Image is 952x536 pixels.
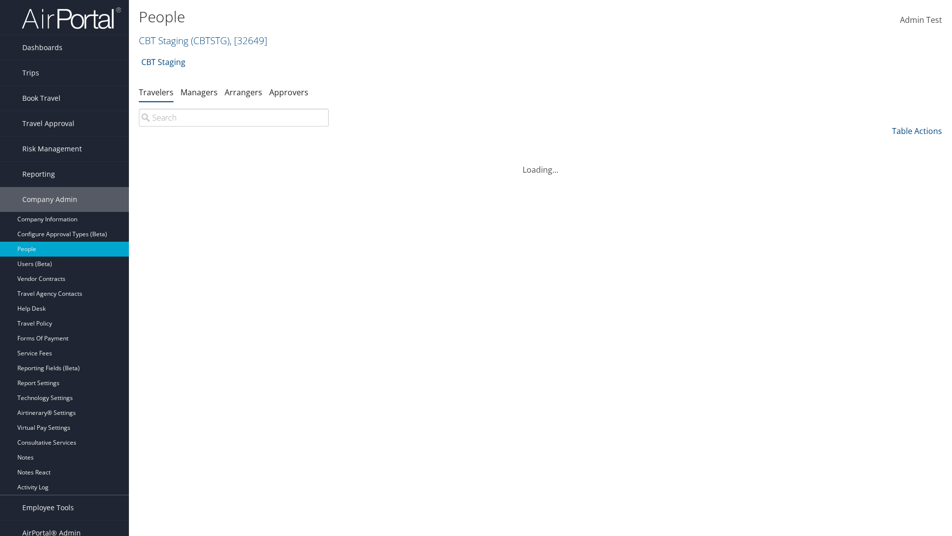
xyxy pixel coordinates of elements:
span: , [ 32649 ] [230,34,267,47]
a: Table Actions [892,126,942,136]
span: Book Travel [22,86,60,111]
span: Reporting [22,162,55,187]
a: Managers [180,87,218,98]
a: Arrangers [225,87,262,98]
span: ( CBTSTG ) [191,34,230,47]
input: Search [139,109,329,127]
a: Approvers [269,87,308,98]
span: Admin Test [900,14,942,25]
a: Travelers [139,87,174,98]
h1: People [139,6,674,27]
div: Loading... [139,152,942,176]
span: Company Admin [22,187,77,212]
span: Risk Management [22,136,82,161]
span: Travel Approval [22,111,74,136]
img: airportal-logo.png [22,6,121,30]
a: CBT Staging [139,34,267,47]
span: Employee Tools [22,495,74,520]
span: Trips [22,61,39,85]
a: Admin Test [900,5,942,36]
a: CBT Staging [141,52,185,72]
span: Dashboards [22,35,62,60]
